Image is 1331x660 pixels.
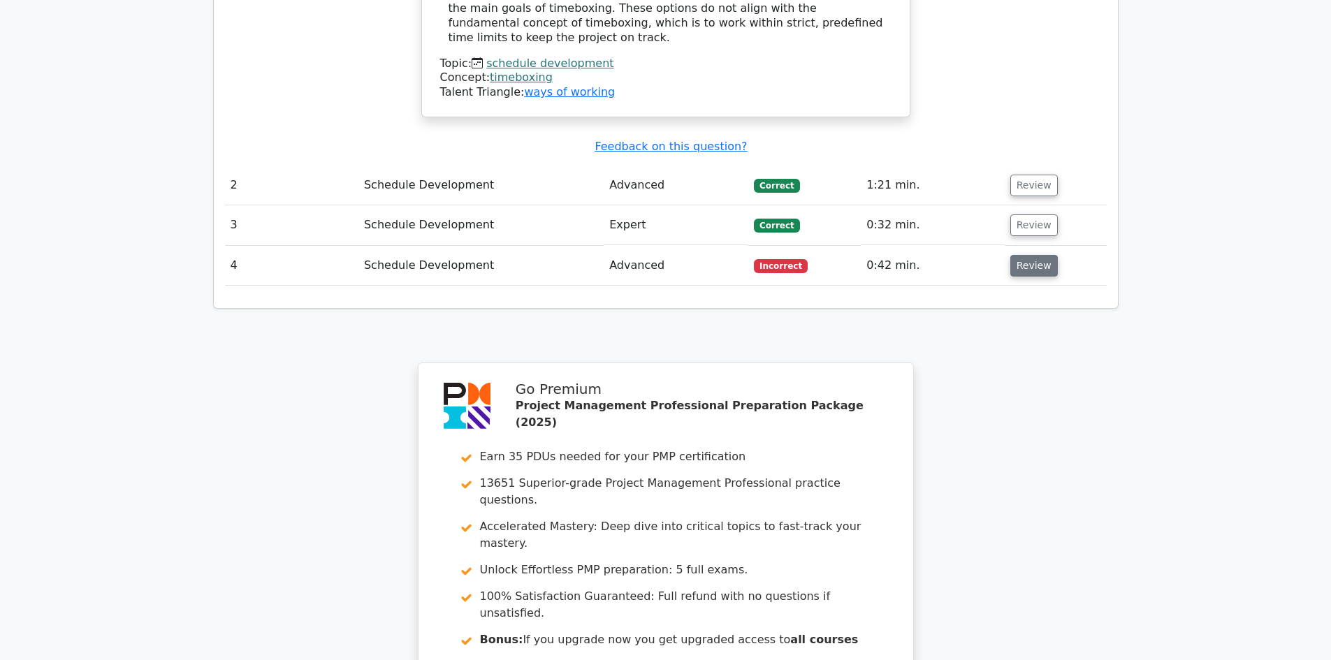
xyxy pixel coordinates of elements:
[358,246,604,286] td: Schedule Development
[225,166,358,205] td: 2
[604,246,748,286] td: Advanced
[754,219,799,233] span: Correct
[225,246,358,286] td: 4
[490,71,553,84] a: timeboxing
[1010,255,1058,277] button: Review
[604,166,748,205] td: Advanced
[754,259,808,273] span: Incorrect
[358,205,604,245] td: Schedule Development
[358,166,604,205] td: Schedule Development
[1010,214,1058,236] button: Review
[861,166,1004,205] td: 1:21 min.
[861,246,1004,286] td: 0:42 min.
[754,179,799,193] span: Correct
[440,57,892,71] div: Topic:
[1010,175,1058,196] button: Review
[440,71,892,85] div: Concept:
[486,57,613,70] a: schedule development
[440,57,892,100] div: Talent Triangle:
[604,205,748,245] td: Expert
[225,205,358,245] td: 3
[595,140,747,153] a: Feedback on this question?
[524,85,615,98] a: ways of working
[861,205,1004,245] td: 0:32 min.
